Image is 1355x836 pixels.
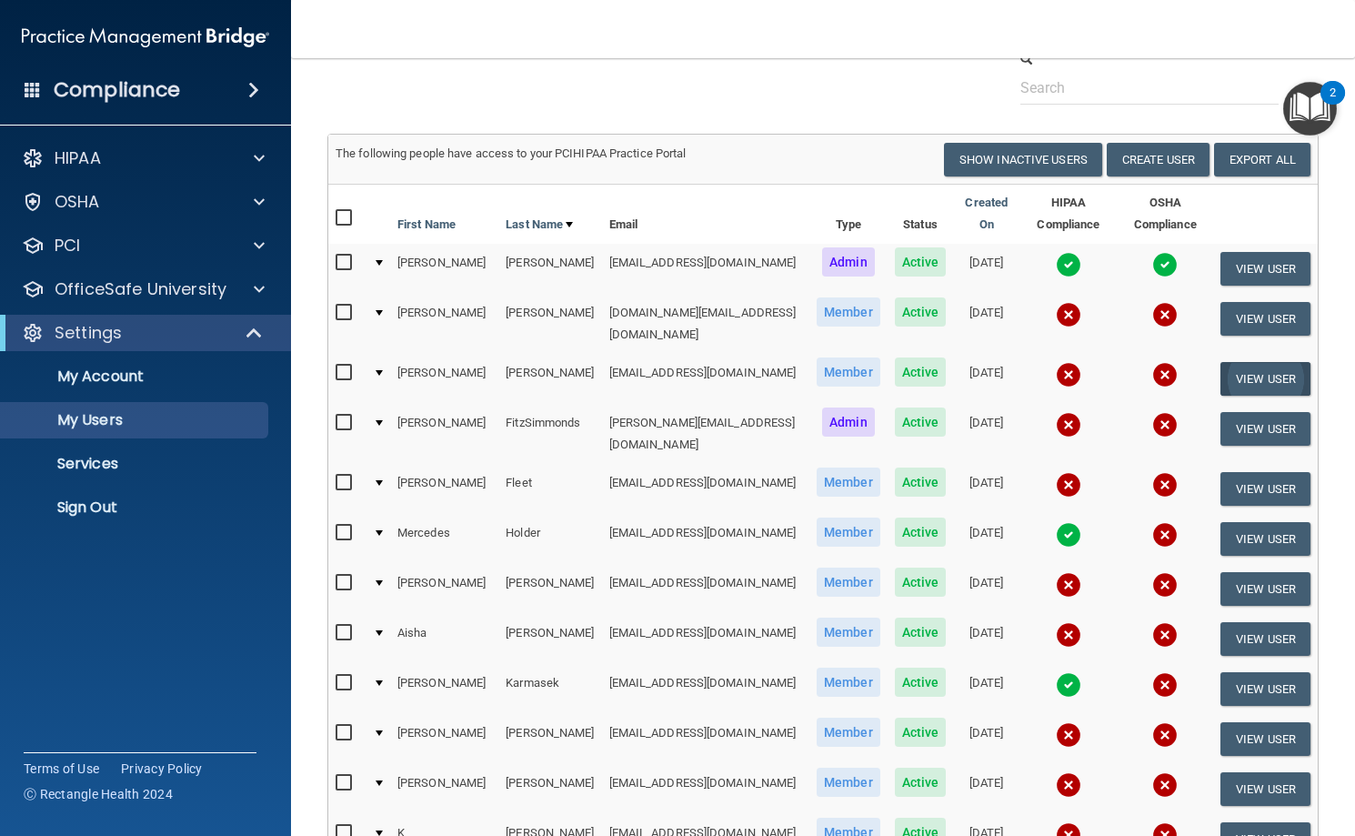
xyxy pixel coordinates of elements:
img: cross.ca9f0e7f.svg [1152,572,1178,598]
span: Member [817,668,880,697]
td: [PERSON_NAME] [390,404,498,464]
img: cross.ca9f0e7f.svg [1152,522,1178,548]
td: [EMAIL_ADDRESS][DOMAIN_NAME] [602,664,809,714]
img: cross.ca9f0e7f.svg [1152,412,1178,438]
td: [PERSON_NAME] [498,564,601,614]
span: Active [895,247,947,277]
a: OSHA [22,191,265,213]
td: [DATE] [953,714,1019,764]
th: Type [809,185,888,244]
span: Member [817,358,880,387]
p: OSHA [55,191,100,213]
td: Holder [498,514,601,564]
button: Show Inactive Users [944,143,1102,176]
div: 2 [1330,93,1336,116]
img: cross.ca9f0e7f.svg [1152,722,1178,748]
button: Create User [1107,143,1209,176]
span: Active [895,518,947,547]
span: Active [895,768,947,797]
span: Active [895,297,947,327]
img: cross.ca9f0e7f.svg [1152,672,1178,698]
td: [PERSON_NAME] [498,764,601,814]
button: View User [1220,622,1310,656]
td: [DATE] [953,244,1019,294]
td: [PERSON_NAME] [390,464,498,514]
td: [DATE] [953,664,1019,714]
a: HIPAA [22,147,265,169]
td: [DATE] [953,614,1019,664]
td: [DATE] [953,404,1019,464]
td: [DATE] [953,764,1019,814]
button: View User [1220,572,1310,606]
img: tick.e7d51cea.svg [1056,672,1081,698]
span: Active [895,668,947,697]
td: [DATE] [953,354,1019,404]
span: Member [817,768,880,797]
td: [PERSON_NAME] [498,714,601,764]
img: cross.ca9f0e7f.svg [1056,412,1081,438]
span: Active [895,468,947,497]
td: [EMAIL_ADDRESS][DOMAIN_NAME] [602,614,809,664]
td: [PERSON_NAME] [390,244,498,294]
td: [PERSON_NAME] [390,764,498,814]
a: Export All [1214,143,1310,176]
p: Services [12,455,260,473]
span: Active [895,618,947,647]
button: View User [1220,412,1310,446]
button: View User [1220,522,1310,556]
td: [EMAIL_ADDRESS][DOMAIN_NAME] [602,764,809,814]
td: [PERSON_NAME] [390,294,498,354]
td: [DATE] [953,564,1019,614]
th: OSHA Compliance [1118,185,1214,244]
img: cross.ca9f0e7f.svg [1152,772,1178,798]
th: HIPAA Compliance [1019,185,1117,244]
a: Terms of Use [24,760,99,778]
a: First Name [397,214,456,236]
td: [EMAIL_ADDRESS][DOMAIN_NAME] [602,564,809,614]
td: [DATE] [953,514,1019,564]
td: [EMAIL_ADDRESS][DOMAIN_NAME] [602,354,809,404]
td: [PERSON_NAME] [498,244,601,294]
td: [DOMAIN_NAME][EMAIL_ADDRESS][DOMAIN_NAME] [602,294,809,354]
span: Active [895,718,947,747]
a: PCI [22,235,265,257]
th: Email [602,185,809,244]
a: OfficeSafe University [22,278,265,300]
p: Settings [55,322,122,344]
span: Active [895,358,947,387]
h4: Compliance [54,77,180,103]
td: [PERSON_NAME] [390,714,498,764]
td: [PERSON_NAME] [498,354,601,404]
span: Active [895,568,947,597]
span: Admin [822,247,875,277]
span: Member [817,718,880,747]
td: [PERSON_NAME][EMAIL_ADDRESS][DOMAIN_NAME] [602,404,809,464]
span: Member [817,568,880,597]
img: tick.e7d51cea.svg [1152,252,1178,277]
a: Created On [960,192,1012,236]
td: [PERSON_NAME] [498,294,601,354]
img: cross.ca9f0e7f.svg [1152,622,1178,648]
span: Member [817,518,880,547]
p: My Users [12,411,260,429]
span: Admin [822,408,875,437]
td: [DATE] [953,464,1019,514]
a: Settings [22,322,264,344]
td: [EMAIL_ADDRESS][DOMAIN_NAME] [602,464,809,514]
span: Member [817,297,880,327]
td: [PERSON_NAME] [390,564,498,614]
button: View User [1220,302,1310,336]
img: cross.ca9f0e7f.svg [1056,622,1081,648]
span: Member [817,468,880,497]
button: View User [1220,672,1310,706]
td: Karmasek [498,664,601,714]
button: View User [1220,252,1310,286]
td: [PERSON_NAME] [498,614,601,664]
td: [PERSON_NAME] [390,664,498,714]
td: FitzSimmonds [498,404,601,464]
img: cross.ca9f0e7f.svg [1056,472,1081,498]
td: [PERSON_NAME] [390,354,498,404]
img: cross.ca9f0e7f.svg [1056,302,1081,327]
span: The following people have access to your PCIHIPAA Practice Portal [336,146,687,160]
td: Fleet [498,464,601,514]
